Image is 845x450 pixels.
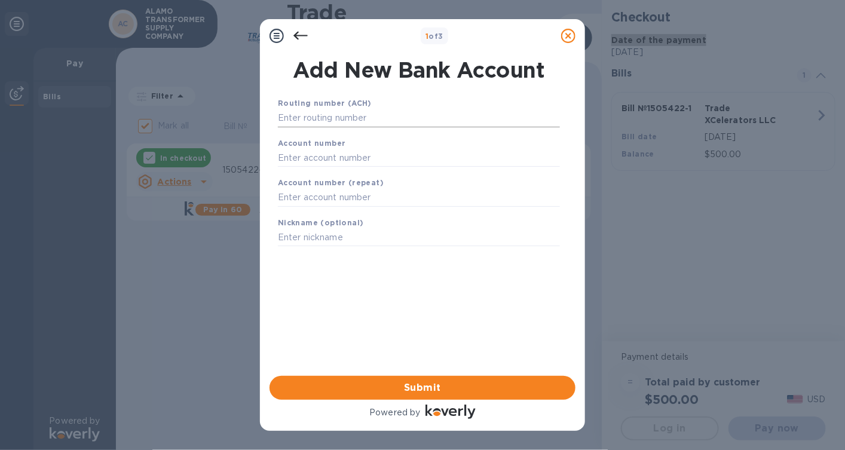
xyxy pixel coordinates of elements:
[278,218,364,227] b: Nickname (optional)
[425,32,428,41] span: 1
[369,406,420,419] p: Powered by
[278,178,384,187] b: Account number (repeat)
[278,229,560,247] input: Enter nickname
[271,57,567,82] h1: Add New Bank Account
[278,189,560,207] input: Enter account number
[278,149,560,167] input: Enter account number
[425,405,476,419] img: Logo
[278,139,346,148] b: Account number
[278,99,372,108] b: Routing number (ACH)
[425,32,443,41] b: of 3
[278,109,560,127] input: Enter routing number
[270,376,575,400] button: Submit
[279,381,566,395] span: Submit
